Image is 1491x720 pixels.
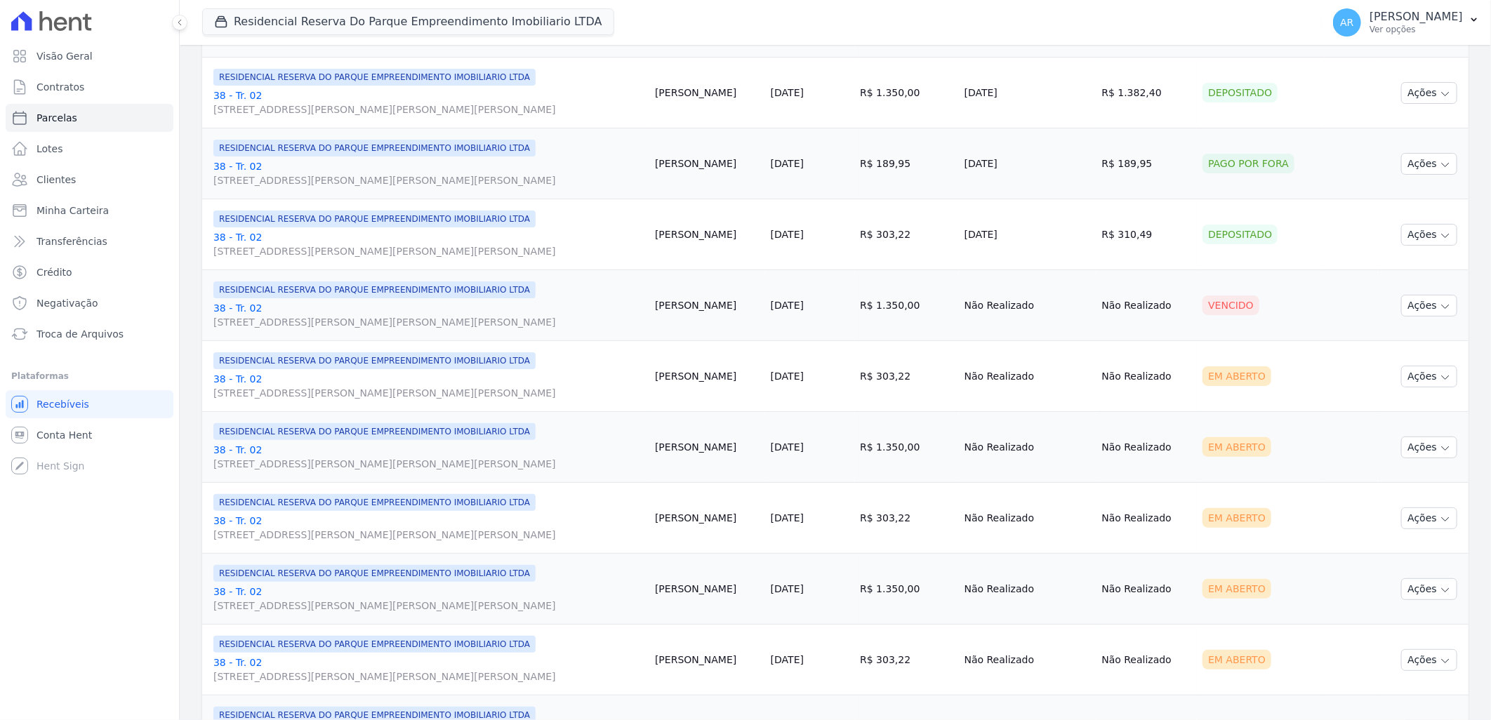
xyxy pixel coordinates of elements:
td: R$ 1.350,00 [854,554,958,625]
a: 38 - Tr. 02[STREET_ADDRESS][PERSON_NAME][PERSON_NAME][PERSON_NAME] [213,88,644,116]
button: Residencial Reserva Do Parque Empreendimento Imobiliario LTDA [202,8,614,35]
td: R$ 1.382,40 [1096,58,1198,128]
a: [DATE] [771,583,804,594]
a: 38 - Tr. 02[STREET_ADDRESS][PERSON_NAME][PERSON_NAME][PERSON_NAME] [213,585,644,613]
td: R$ 303,22 [854,341,958,412]
td: Não Realizado [1096,341,1198,412]
td: R$ 189,95 [1096,128,1198,199]
span: Visão Geral [37,49,93,63]
span: RESIDENCIAL RESERVA DO PARQUE EMPREENDIMENTO IMOBILIARIO LTDA [213,140,536,156]
a: [DATE] [771,654,804,665]
a: Conta Hent [6,421,173,449]
td: Não Realizado [1096,625,1198,695]
td: [DATE] [959,58,1096,128]
div: Depositado [1202,225,1278,244]
button: AR [PERSON_NAME] Ver opções [1322,3,1491,42]
button: Ações [1401,153,1457,175]
span: Contratos [37,80,84,94]
span: Conta Hent [37,428,92,442]
button: Ações [1401,649,1457,671]
a: [DATE] [771,229,804,240]
div: Em Aberto [1202,650,1271,669]
td: Não Realizado [959,412,1096,483]
td: R$ 1.350,00 [854,58,958,128]
td: Não Realizado [959,483,1096,554]
button: Ações [1401,224,1457,246]
span: [STREET_ADDRESS][PERSON_NAME][PERSON_NAME][PERSON_NAME] [213,244,644,258]
a: 38 - Tr. 02[STREET_ADDRESS][PERSON_NAME][PERSON_NAME][PERSON_NAME] [213,655,644,684]
span: [STREET_ADDRESS][PERSON_NAME][PERSON_NAME][PERSON_NAME] [213,457,644,471]
span: [STREET_ADDRESS][PERSON_NAME][PERSON_NAME][PERSON_NAME] [213,173,644,187]
td: Não Realizado [1096,554,1198,625]
div: Em Aberto [1202,579,1271,599]
span: [STREET_ADDRESS][PERSON_NAME][PERSON_NAME][PERSON_NAME] [213,102,644,116]
span: AR [1340,18,1353,27]
a: 38 - Tr. 02[STREET_ADDRESS][PERSON_NAME][PERSON_NAME][PERSON_NAME] [213,514,644,542]
span: RESIDENCIAL RESERVA DO PARQUE EMPREENDIMENTO IMOBILIARIO LTDA [213,423,536,440]
td: R$ 1.350,00 [854,270,958,341]
td: R$ 303,22 [854,199,958,270]
div: Plataformas [11,368,168,385]
div: Vencido [1202,295,1259,315]
span: Parcelas [37,111,77,125]
span: [STREET_ADDRESS][PERSON_NAME][PERSON_NAME][PERSON_NAME] [213,528,644,542]
span: RESIDENCIAL RESERVA DO PARQUE EMPREENDIMENTO IMOBILIARIO LTDA [213,352,536,369]
a: 38 - Tr. 02[STREET_ADDRESS][PERSON_NAME][PERSON_NAME][PERSON_NAME] [213,443,644,471]
span: Crédito [37,265,72,279]
div: Em Aberto [1202,437,1271,457]
td: R$ 1.350,00 [854,412,958,483]
button: Ações [1401,507,1457,529]
a: Minha Carteira [6,196,173,225]
span: Recebíveis [37,397,89,411]
a: Parcelas [6,104,173,132]
a: Recebíveis [6,390,173,418]
td: [PERSON_NAME] [649,554,765,625]
a: Clientes [6,166,173,194]
div: Em Aberto [1202,508,1271,528]
td: [PERSON_NAME] [649,58,765,128]
span: Minha Carteira [37,204,109,218]
p: [PERSON_NAME] [1370,10,1463,24]
div: Depositado [1202,83,1278,102]
a: [DATE] [771,158,804,169]
a: Transferências [6,227,173,255]
a: [DATE] [771,300,804,311]
a: Troca de Arquivos [6,320,173,348]
td: [DATE] [959,199,1096,270]
a: 38 - Tr. 02[STREET_ADDRESS][PERSON_NAME][PERSON_NAME][PERSON_NAME] [213,159,644,187]
div: Em Aberto [1202,366,1271,386]
a: 38 - Tr. 02[STREET_ADDRESS][PERSON_NAME][PERSON_NAME][PERSON_NAME] [213,372,644,400]
a: [DATE] [771,512,804,524]
td: R$ 310,49 [1096,199,1198,270]
td: Não Realizado [1096,270,1198,341]
span: Transferências [37,234,107,248]
td: [PERSON_NAME] [649,483,765,554]
a: Contratos [6,73,173,101]
td: Não Realizado [959,554,1096,625]
span: RESIDENCIAL RESERVA DO PARQUE EMPREENDIMENTO IMOBILIARIO LTDA [213,211,536,227]
button: Ações [1401,436,1457,458]
td: [PERSON_NAME] [649,412,765,483]
span: RESIDENCIAL RESERVA DO PARQUE EMPREENDIMENTO IMOBILIARIO LTDA [213,69,536,86]
button: Ações [1401,295,1457,316]
td: [PERSON_NAME] [649,625,765,695]
a: Negativação [6,289,173,317]
td: [PERSON_NAME] [649,341,765,412]
td: R$ 189,95 [854,128,958,199]
div: Pago por fora [1202,154,1294,173]
td: Não Realizado [959,270,1096,341]
td: [DATE] [959,128,1096,199]
span: RESIDENCIAL RESERVA DO PARQUE EMPREENDIMENTO IMOBILIARIO LTDA [213,636,536,653]
span: RESIDENCIAL RESERVA DO PARQUE EMPREENDIMENTO IMOBILIARIO LTDA [213,565,536,582]
td: Não Realizado [1096,483,1198,554]
td: Não Realizado [1096,412,1198,483]
span: [STREET_ADDRESS][PERSON_NAME][PERSON_NAME][PERSON_NAME] [213,669,644,684]
td: [PERSON_NAME] [649,270,765,341]
span: Troca de Arquivos [37,327,124,341]
span: [STREET_ADDRESS][PERSON_NAME][PERSON_NAME][PERSON_NAME] [213,386,644,400]
span: [STREET_ADDRESS][PERSON_NAME][PERSON_NAME][PERSON_NAME] [213,599,644,613]
button: Ações [1401,366,1457,387]
span: [STREET_ADDRESS][PERSON_NAME][PERSON_NAME][PERSON_NAME] [213,315,644,329]
span: Negativação [37,296,98,310]
td: R$ 303,22 [854,625,958,695]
